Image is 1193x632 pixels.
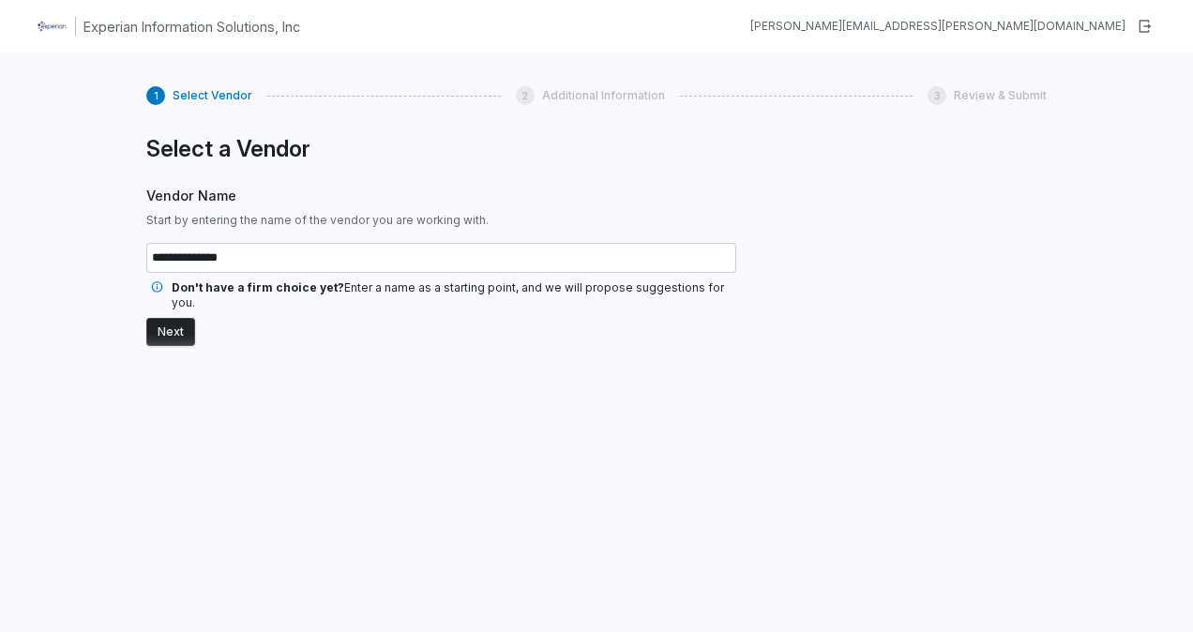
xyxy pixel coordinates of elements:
h1: Select a Vendor [146,135,736,163]
span: Additional Information [542,88,665,103]
span: Review & Submit [954,88,1047,103]
span: Enter a name as a starting point, and we will propose suggestions for you. [172,280,724,309]
button: Next [146,318,195,346]
span: Vendor Name [146,186,736,205]
span: Don't have a firm choice yet? [172,280,344,294]
div: [PERSON_NAME][EMAIL_ADDRESS][PERSON_NAME][DOMAIN_NAME] [750,19,1125,34]
span: Start by entering the name of the vendor you are working with. [146,213,736,228]
div: 2 [516,86,535,105]
div: 3 [928,86,946,105]
span: Select Vendor [173,88,252,103]
div: 1 [146,86,165,105]
h1: Experian Information Solutions, Inc [83,17,300,37]
img: Clerk Logo [38,11,68,41]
